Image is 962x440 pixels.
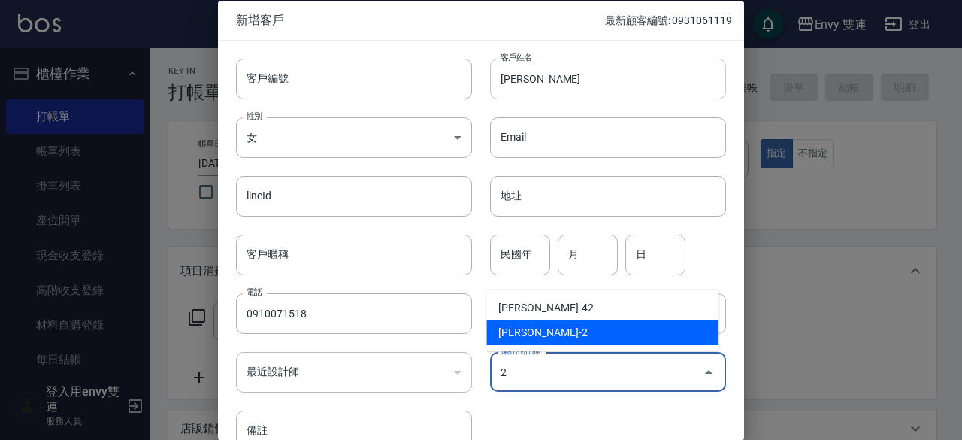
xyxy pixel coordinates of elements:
li: [PERSON_NAME]-2 [486,320,718,345]
label: 性別 [247,110,262,121]
label: 客戶姓名 [501,51,532,62]
p: 最新顧客編號: 0931061119 [605,12,732,28]
button: Close [697,360,721,384]
span: 新增客戶 [236,12,605,27]
div: 女 [236,117,472,157]
li: [PERSON_NAME]-42 [486,296,718,320]
label: 電話 [247,287,262,298]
